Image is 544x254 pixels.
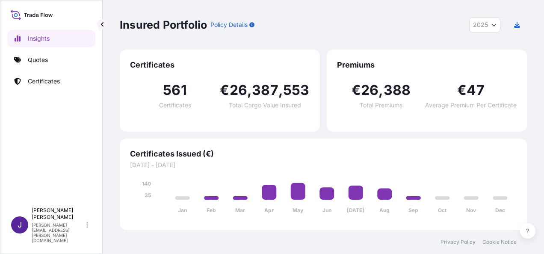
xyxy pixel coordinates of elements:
span: 387 [252,83,278,97]
span: € [220,83,229,97]
a: Quotes [7,51,95,68]
tspan: Sep [408,207,418,213]
tspan: Dec [495,207,505,213]
span: 561 [163,83,187,97]
span: , [278,83,283,97]
tspan: 35 [145,192,151,198]
span: 47 [467,83,484,97]
span: 388 [384,83,411,97]
a: Certificates [7,73,95,90]
tspan: May [293,207,304,213]
button: Year Selector [469,17,500,32]
span: Total Premiums [360,102,402,108]
tspan: 140 [142,180,151,187]
p: [PERSON_NAME][EMAIL_ADDRESS][PERSON_NAME][DOMAIN_NAME] [32,222,85,243]
span: 26 [230,83,247,97]
a: Cookie Notice [482,239,517,245]
p: Quotes [28,56,48,64]
span: , [378,83,383,97]
span: J [18,221,22,229]
tspan: Aug [379,207,390,213]
span: € [457,83,467,97]
span: 26 [361,83,378,97]
span: Certificates [159,102,191,108]
tspan: Oct [438,207,447,213]
tspan: Nov [466,207,476,213]
span: Total Cargo Value Insured [229,102,301,108]
tspan: Apr [264,207,274,213]
tspan: Jan [178,207,187,213]
p: Policy Details [210,21,248,29]
tspan: [DATE] [347,207,364,213]
p: Insured Portfolio [120,18,207,32]
span: [DATE] - [DATE] [130,161,517,169]
span: Certificates [130,60,310,70]
tspan: Mar [235,207,245,213]
span: Average Premium Per Certificate [425,102,517,108]
a: Privacy Policy [441,239,476,245]
span: 553 [283,83,310,97]
span: 2025 [473,21,488,29]
a: Insights [7,30,95,47]
p: Insights [28,34,50,43]
tspan: Jun [322,207,331,213]
span: , [247,83,252,97]
p: Certificates [28,77,60,86]
span: € [352,83,361,97]
tspan: Feb [207,207,216,213]
p: [PERSON_NAME] [PERSON_NAME] [32,207,85,221]
span: Certificates Issued (€) [130,149,517,159]
span: Premiums [337,60,517,70]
